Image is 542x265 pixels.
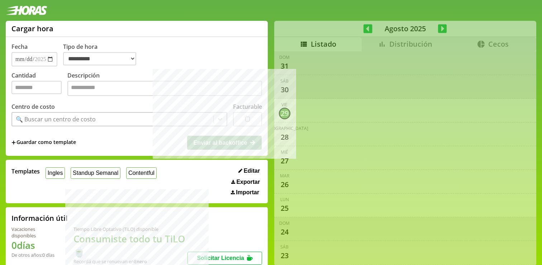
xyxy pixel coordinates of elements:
span: Templates [11,167,40,175]
button: Contentful [126,167,157,178]
b: Enero [134,258,147,265]
label: Tipo de hora [63,43,142,66]
button: Standup Semanal [71,167,120,178]
select: Tipo de hora [63,52,136,65]
span: Exportar [236,179,260,185]
label: Facturable [233,103,262,111]
div: Vacaciones disponibles [11,226,56,239]
label: Descripción [67,71,262,98]
label: Fecha [11,43,28,51]
span: Editar [244,168,260,174]
div: Tiempo Libre Optativo (TiLO) disponible [73,226,188,232]
label: Cantidad [11,71,67,98]
label: Centro de costo [11,103,55,111]
h2: Información útil [11,213,68,223]
span: + [11,139,16,147]
button: Exportar [229,178,262,186]
h1: Cargar hora [11,24,53,33]
textarea: Descripción [67,81,262,96]
div: De otros años: 0 días [11,252,56,258]
button: Ingles [46,167,65,178]
h1: Consumiste todo tu TiLO 🍵 [73,232,188,258]
img: logotipo [6,6,47,15]
span: Solicitar Licencia [197,255,244,261]
div: Recordá que se renuevan en [73,258,188,265]
h1: 0 días [11,239,56,252]
button: Solicitar Licencia [187,252,262,265]
span: +Guardar como template [11,139,76,147]
div: 🔍 Buscar un centro de costo [16,115,96,123]
input: Cantidad [11,81,62,94]
span: Importar [236,189,259,196]
button: Editar [236,167,262,175]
